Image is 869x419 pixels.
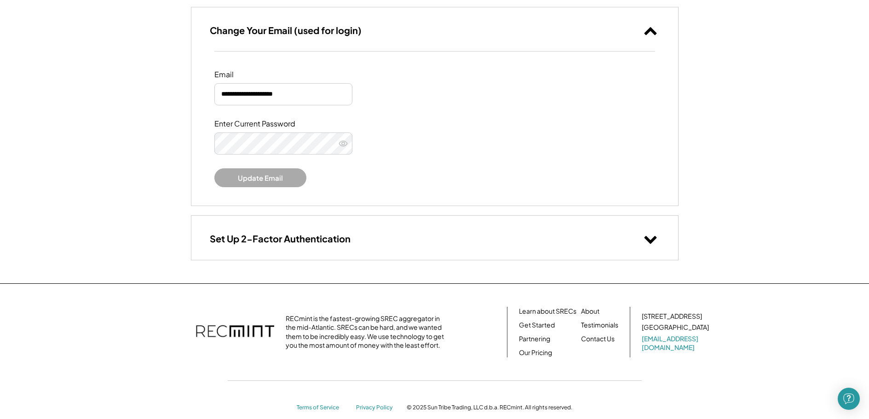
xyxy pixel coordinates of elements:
a: About [581,307,599,316]
a: Testimonials [581,321,618,330]
a: Get Started [519,321,555,330]
div: Enter Current Password [214,119,306,129]
img: recmint-logotype%403x.png [196,316,274,348]
div: © 2025 Sun Tribe Trading, LLC d.b.a. RECmint. All rights reserved. [407,404,572,411]
h3: Set Up 2-Factor Authentication [210,233,351,245]
a: [EMAIL_ADDRESS][DOMAIN_NAME] [642,334,711,352]
div: [STREET_ADDRESS] [642,312,702,321]
div: [GEOGRAPHIC_DATA] [642,323,709,332]
div: Open Intercom Messenger [838,388,860,410]
h3: Change Your Email (used for login) [210,24,362,36]
a: Privacy Policy [356,404,397,412]
a: Our Pricing [519,348,552,357]
a: Partnering [519,334,550,344]
a: Contact Us [581,334,615,344]
a: Learn about SRECs [519,307,576,316]
div: RECmint is the fastest-growing SREC aggregator in the mid-Atlantic. SRECs can be hard, and we wan... [286,314,449,350]
button: Update Email [214,168,306,187]
a: Terms of Service [297,404,347,412]
div: Email [214,70,306,80]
